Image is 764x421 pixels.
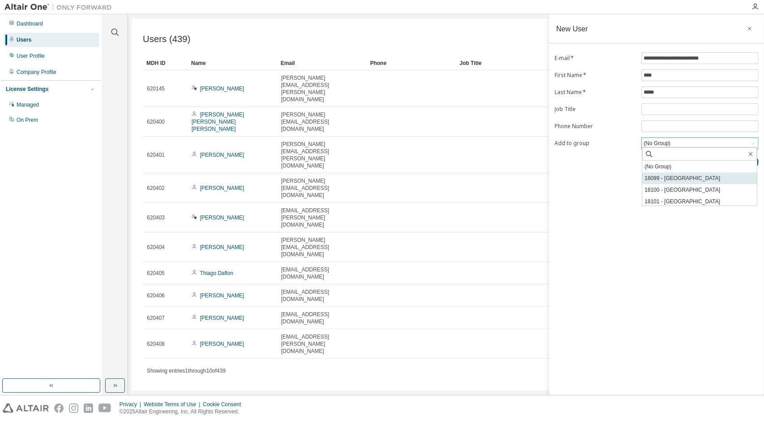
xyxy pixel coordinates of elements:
a: [PERSON_NAME] [200,215,244,221]
span: Users (439) [143,34,191,44]
div: On Prem [17,116,38,124]
div: New User [556,25,588,32]
span: [PERSON_NAME][EMAIL_ADDRESS][DOMAIN_NAME] [281,177,363,199]
a: [PERSON_NAME] [200,341,244,347]
span: 620405 [147,270,165,277]
span: 620400 [147,118,165,125]
a: [PERSON_NAME] [200,292,244,299]
a: [PERSON_NAME] [200,86,244,92]
label: E-mail [555,55,636,62]
img: linkedin.svg [84,404,93,413]
span: [PERSON_NAME][EMAIL_ADDRESS][DOMAIN_NAME] [281,111,363,133]
div: Email [281,56,363,70]
span: 620402 [147,185,165,192]
a: [PERSON_NAME] [PERSON_NAME] [PERSON_NAME] [192,112,244,132]
span: 620406 [147,292,165,299]
span: [EMAIL_ADDRESS][PERSON_NAME][DOMAIN_NAME] [281,333,363,355]
div: Name [191,56,273,70]
a: [PERSON_NAME] [200,185,244,191]
div: Managed [17,101,39,108]
span: 620404 [147,244,165,251]
label: Phone Number [555,123,636,130]
img: facebook.svg [54,404,64,413]
span: [PERSON_NAME][EMAIL_ADDRESS][DOMAIN_NAME] [281,236,363,258]
span: [PERSON_NAME][EMAIL_ADDRESS][PERSON_NAME][DOMAIN_NAME] [281,74,363,103]
div: Phone [370,56,452,70]
div: MDH ID [146,56,184,70]
li: (No Group) [642,161,757,172]
span: [EMAIL_ADDRESS][PERSON_NAME][DOMAIN_NAME] [281,207,363,228]
span: 620408 [147,340,165,348]
a: [PERSON_NAME] [200,152,244,158]
span: 620145 [147,85,165,92]
div: License Settings [6,86,48,93]
div: Dashboard [17,20,43,27]
label: Last Name [555,89,636,96]
div: (No Group) [642,138,672,148]
span: Showing entries 1 through 10 of 439 [147,368,226,374]
div: Users [17,36,31,43]
div: User Profile [17,52,45,60]
div: Company Profile [17,69,56,76]
img: Altair One [4,3,116,12]
span: 620403 [147,214,165,221]
span: 620407 [147,314,165,322]
span: [PERSON_NAME][EMAIL_ADDRESS][PERSON_NAME][DOMAIN_NAME] [281,141,363,169]
div: Privacy [120,401,144,408]
span: 620401 [147,151,165,159]
label: Add to group [555,140,636,147]
label: Job Title [555,106,636,113]
div: Website Terms of Use [144,401,203,408]
img: altair_logo.svg [3,404,49,413]
label: First Name [555,72,636,79]
span: [EMAIL_ADDRESS][DOMAIN_NAME] [281,288,363,303]
div: (No Group) [642,138,758,149]
span: [EMAIL_ADDRESS][DOMAIN_NAME] [281,311,363,325]
a: [PERSON_NAME] [200,315,244,321]
a: Thiago Daflon [200,270,233,276]
a: [PERSON_NAME] [200,244,244,250]
div: Job Title [460,56,542,70]
p: © 2025 Altair Engineering, Inc. All Rights Reserved. [120,408,247,416]
img: instagram.svg [69,404,78,413]
span: [EMAIL_ADDRESS][DOMAIN_NAME] [281,266,363,280]
img: youtube.svg [98,404,111,413]
div: Cookie Consent [203,401,246,408]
